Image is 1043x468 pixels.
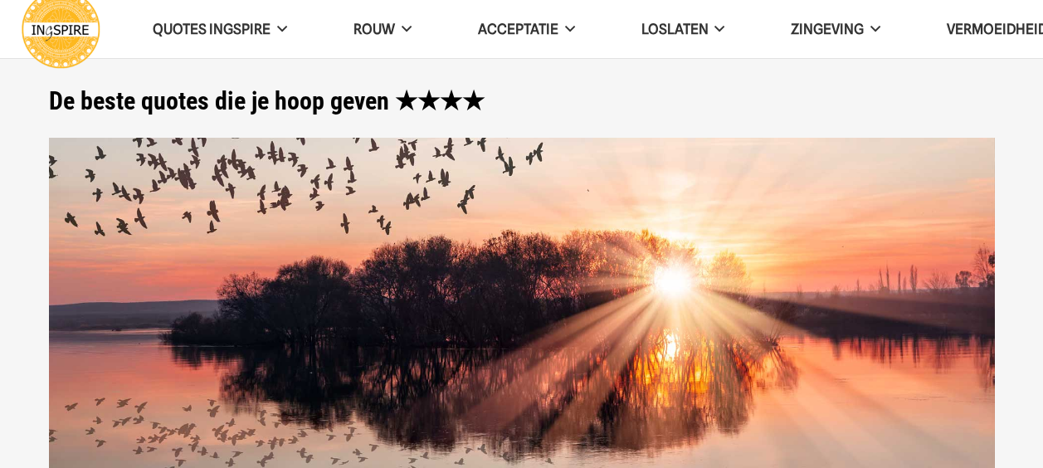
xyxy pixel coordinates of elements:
span: QUOTES INGSPIRE [153,21,270,37]
span: Loslaten [641,21,709,37]
span: Zingeving [791,21,864,37]
span: Acceptatie [478,21,558,37]
a: Loslaten [608,8,758,51]
a: Acceptatie [445,8,608,51]
h1: De beste quotes die je hoop geven ★★★★ [49,86,995,116]
a: Zingeving [758,8,914,51]
span: ROUW [353,21,395,37]
a: QUOTES INGSPIRE [119,8,320,51]
a: ROUW [320,8,445,51]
